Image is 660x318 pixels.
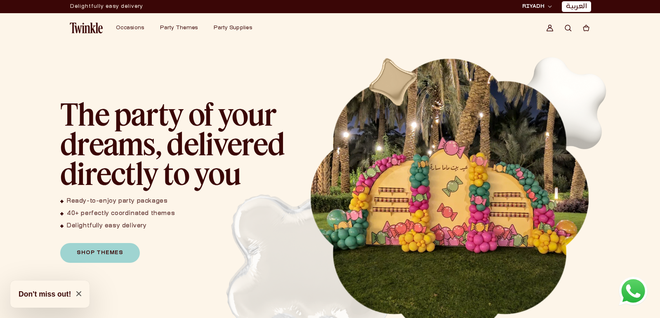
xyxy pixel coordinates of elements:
span: Party Supplies [214,26,252,30]
summary: Party Supplies [209,20,263,36]
summary: Occasions [111,20,155,36]
summary: Search [559,19,577,37]
a: Party Supplies [214,25,252,31]
a: Shop Themes [60,243,140,263]
button: RIYADH [520,2,554,11]
li: Ready-to-enjoy party packages [60,198,175,205]
span: Party Themes [160,26,198,30]
span: RIYADH [522,3,544,10]
img: Slider balloon [506,45,618,157]
a: Occasions [116,25,144,31]
li: 40+ perfectly coordinated themes [60,210,175,217]
a: Party Themes [160,25,198,31]
img: Twinkle [70,23,103,33]
h2: The party of your dreams, delivered directly to you [60,99,291,188]
p: Delightfully easy delivery [70,0,143,13]
div: Announcement [70,0,143,13]
a: العربية [566,2,587,11]
summary: Party Themes [155,20,209,36]
span: Occasions [116,26,144,30]
li: Delightfully easy delivery [60,222,175,230]
img: 3D golden Balloon [362,51,424,114]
